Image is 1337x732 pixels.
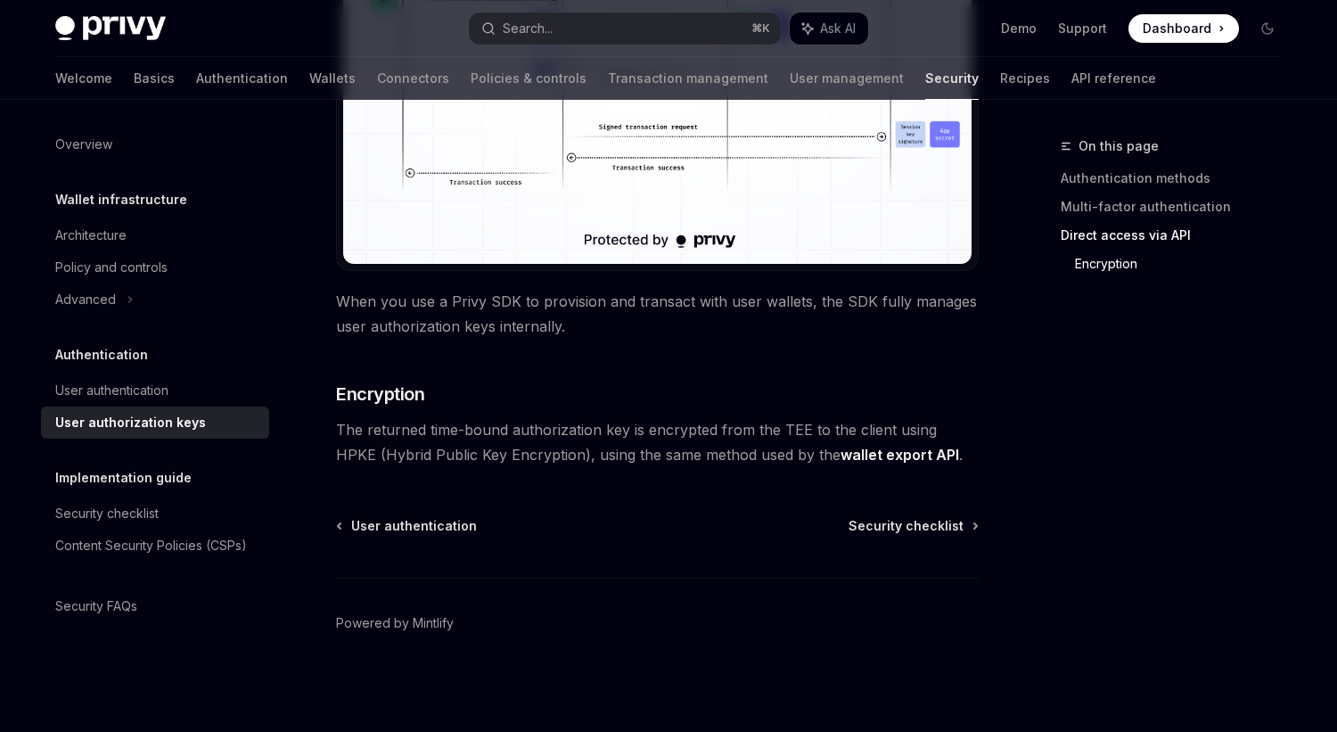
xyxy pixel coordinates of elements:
[41,219,269,251] a: Architecture
[55,225,127,246] div: Architecture
[1071,57,1156,100] a: API reference
[608,57,768,100] a: Transaction management
[1079,136,1159,157] span: On this page
[55,344,148,366] h5: Authentication
[41,251,269,284] a: Policy and controls
[55,57,112,100] a: Welcome
[1128,14,1239,43] a: Dashboard
[55,412,206,433] div: User authorization keys
[55,189,187,210] h5: Wallet infrastructure
[55,16,166,41] img: dark logo
[55,380,168,401] div: User authentication
[41,590,269,622] a: Security FAQs
[1000,57,1050,100] a: Recipes
[925,57,979,100] a: Security
[1143,20,1211,37] span: Dashboard
[1061,193,1296,221] a: Multi-factor authentication
[55,289,116,310] div: Advanced
[55,535,247,556] div: Content Security Policies (CSPs)
[790,57,904,100] a: User management
[55,467,192,489] h5: Implementation guide
[41,407,269,439] a: User authorization keys
[55,134,112,155] div: Overview
[55,257,168,278] div: Policy and controls
[41,374,269,407] a: User authentication
[469,12,781,45] button: Search...⌘K
[790,12,868,45] button: Ask AI
[41,530,269,562] a: Content Security Policies (CSPs)
[55,596,137,617] div: Security FAQs
[1253,14,1282,43] button: Toggle dark mode
[41,128,269,160] a: Overview
[1061,221,1296,250] a: Direct access via API
[849,517,977,535] a: Security checklist
[377,57,449,100] a: Connectors
[1075,250,1296,278] a: Encryption
[1058,20,1107,37] a: Support
[336,614,454,632] a: Powered by Mintlify
[309,57,356,100] a: Wallets
[338,517,477,535] a: User authentication
[1061,164,1296,193] a: Authentication methods
[849,517,964,535] span: Security checklist
[471,57,586,100] a: Policies & controls
[55,503,159,524] div: Security checklist
[841,446,959,465] a: wallet export API
[336,417,979,467] span: The returned time-bound authorization key is encrypted from the TEE to the client using HPKE (Hyb...
[134,57,175,100] a: Basics
[336,382,424,407] span: Encryption
[1001,20,1037,37] a: Demo
[751,21,770,36] span: ⌘ K
[196,57,288,100] a: Authentication
[336,289,979,339] span: When you use a Privy SDK to provision and transact with user wallets, the SDK fully manages user ...
[503,18,553,39] div: Search...
[41,498,269,530] a: Security checklist
[351,517,477,535] span: User authentication
[820,20,856,37] span: Ask AI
